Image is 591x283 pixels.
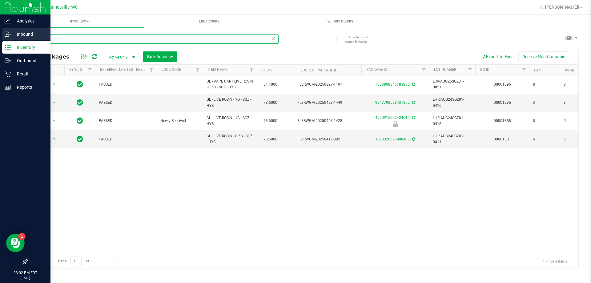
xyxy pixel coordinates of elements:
[433,133,472,145] span: LHR-AUG24SGZ01-0411
[99,118,153,124] span: PASSED
[518,51,569,62] button: Receive Non-Cannabis
[15,18,144,24] span: Inventory
[299,68,337,72] a: Flourish Package ID
[32,53,75,60] span: All Packages
[494,82,511,87] a: 00001396
[411,100,415,105] span: Sync from Compliance System
[494,137,511,141] a: 00001301
[11,44,48,51] p: Inventory
[411,82,415,87] span: Sync from Compliance System
[316,18,362,24] span: Inventory Counts
[3,276,48,280] p: [DATE]
[48,5,78,10] span: Gainesville WC
[5,18,11,24] inline-svg: Analytics
[207,97,253,108] span: GL - LIVE ROSIN - 1G - SGZ - HYB
[85,65,95,75] a: Filter
[533,100,556,106] span: 3
[160,118,199,124] span: Newly Received
[11,30,48,38] p: Inbound
[297,82,358,87] span: FLSRWGM-20250827-1197
[27,34,279,44] input: Search Package ID, Item Name, SKU, Lot or Part Number...
[50,117,58,125] span: select
[143,51,177,62] button: Bulk Actions
[564,118,587,124] span: 0
[162,67,181,72] a: Lock Code
[5,44,11,51] inline-svg: Inventory
[53,257,97,266] span: Page of 1
[477,51,518,62] button: Export to Excel
[77,116,83,125] span: In Sync
[360,121,430,127] div: Newly Received
[433,79,472,90] span: LRV-AUG25SGZ01-0821
[77,98,83,107] span: In Sync
[375,82,410,87] a: 7388908346783235
[534,68,541,72] a: Qty
[6,234,25,252] iframe: Resource center
[564,136,587,142] span: 6
[50,80,58,89] span: select
[147,65,157,75] a: Filter
[5,71,11,77] inline-svg: Retail
[5,31,11,37] inline-svg: Inbound
[480,67,489,72] a: PO ID
[565,68,583,72] a: Available
[15,15,144,28] a: Inventory
[11,83,48,91] p: Reports
[519,65,529,75] a: Filter
[77,135,83,144] span: In Sync
[144,15,274,28] a: Lab Results
[297,118,358,124] span: FLSRWGM-20250423-1428
[274,15,404,28] a: Inventory Counts
[375,115,410,120] a: 4900915072424610
[11,17,48,25] p: Analytics
[70,257,82,266] input: 1
[366,67,387,72] a: Package ID
[99,136,153,142] span: PASSED
[50,99,58,107] span: select
[411,115,415,120] span: Sync from Compliance System
[77,80,83,89] span: In Sync
[433,97,472,108] span: LHR-AUG24SGZ01-0416
[147,54,173,59] span: Bulk Actions
[434,67,456,72] a: Lot Number
[5,58,11,64] inline-svg: Outbound
[375,137,410,141] a: 1698326378908400
[538,257,572,266] span: 1 - 4 of 4 items
[345,35,376,44] span: Include items not tagged for facility
[99,82,153,87] span: PASSED
[69,67,93,72] a: Sync Status
[271,34,275,42] span: Clear
[494,100,511,105] a: 00001295
[260,135,280,144] span: 73.6000
[494,119,511,123] a: 00001358
[297,100,358,106] span: FLSRWGM-20250423-1449
[18,233,26,240] iframe: Resource center unread badge
[207,79,253,90] span: GL - VAPE CART LIVE ROSIN - 0.5G - SGZ - HYB
[100,67,148,72] a: External Lab Test Result
[3,270,48,276] p: 03:02 PM EDT
[539,5,579,10] span: Hi, [PERSON_NAME]!
[465,65,475,75] a: Filter
[433,115,472,127] span: LHR-AUG24SGZ01-0416
[207,133,253,145] span: GL - LIVE ROSIN - 0.5G - SGZ - HYB
[533,118,556,124] span: 8
[5,84,11,90] inline-svg: Reports
[247,65,257,75] a: Filter
[11,57,48,64] p: Outbound
[533,82,556,87] span: 8
[411,137,415,141] span: Sync from Compliance System
[262,68,272,72] a: THC%
[260,116,280,125] span: 73.6000
[50,135,58,144] span: select
[375,100,410,105] a: 9847792528437252
[260,98,280,107] span: 73.6000
[297,136,358,142] span: FLSRWGM-20250417-892
[564,100,587,106] span: 3
[191,18,228,24] span: Lab Results
[564,82,587,87] span: 8
[419,65,429,75] a: Filter
[99,100,153,106] span: PASSED
[207,115,253,127] span: GL - LIVE ROSIN - 1G - SGZ - HYB
[208,67,227,72] a: Item Name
